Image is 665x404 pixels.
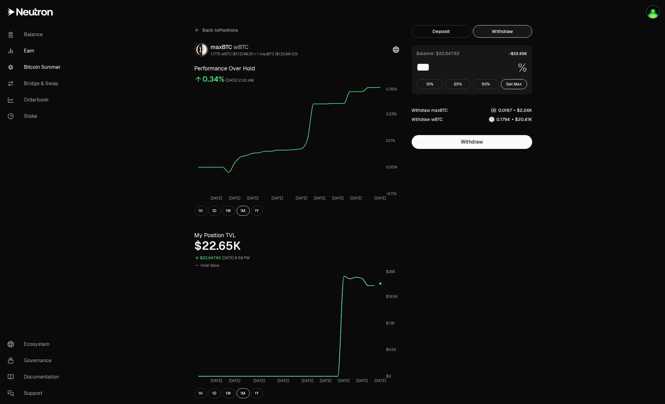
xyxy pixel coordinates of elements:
button: 1D [208,206,221,216]
tspan: 0.35% [386,87,397,92]
button: 1Y [251,388,263,398]
button: 1D [208,388,221,398]
tspan: $6.5K [386,347,396,352]
tspan: [DATE] [229,196,240,201]
tspan: [DATE] [314,196,325,201]
div: 0.34% [203,74,225,84]
tspan: [DATE] [247,196,259,201]
button: 25% [445,79,471,89]
tspan: $26K [386,269,395,274]
tspan: [DATE] [211,196,222,201]
a: Back toPositions [195,25,239,35]
button: 1M [237,388,250,398]
span: wBTC [234,43,249,51]
tspan: [DATE] [356,379,368,384]
div: maxBTC [211,43,298,52]
tspan: 0.11% [386,138,395,143]
tspan: [DATE] [374,379,386,384]
a: Bridge & Swap [3,75,68,92]
button: Get Max [501,79,527,89]
div: Withdraw maxBTC [412,107,448,113]
tspan: [DATE] [332,196,344,201]
button: 1M [237,206,250,216]
div: [DATE] 8:58 PM [223,254,250,262]
tspan: 0.00% [386,165,397,170]
img: reward [647,6,659,18]
tspan: 0.23% [386,112,397,117]
button: 1W [222,388,235,398]
tspan: [DATE] [296,196,307,201]
img: maxBTC Logo [491,107,496,113]
img: wBTC Logo [202,43,208,56]
button: 1Y [251,206,263,216]
div: Balance: $22,647.62 [417,50,460,57]
a: Balance [3,26,68,43]
a: Orderbook [3,92,68,108]
tspan: $13K [386,321,395,326]
h3: Performance Over Hold [195,64,399,73]
tspan: [DATE] [374,196,386,201]
button: 1H [195,388,207,398]
span: % [518,62,527,74]
h3: My Position TVL [195,231,399,240]
img: maxBTC Logo [195,43,201,56]
div: $22.65K [195,240,399,252]
tspan: [DATE] [338,379,350,384]
a: Bitcoin Summer [3,59,68,75]
a: Documentation [3,369,68,385]
tspan: [DATE] [229,379,240,384]
a: Stake [3,108,68,124]
tspan: [DATE] [302,379,313,384]
button: Withdraw [412,135,532,149]
a: Earn [3,43,68,59]
a: Support [3,385,68,401]
tspan: [DATE] [350,196,362,201]
button: 1H [195,206,207,216]
a: Ecosystem [3,336,68,352]
div: 1.1775 wBTC ($113,748.31) = 1 maxBTC ($133,941.03) [211,52,298,57]
a: Governance [3,352,68,369]
tspan: [DATE] [253,379,265,384]
tspan: [DATE] [320,379,331,384]
button: 1W [222,206,235,216]
tspan: $0 [386,374,391,379]
tspan: [DATE] [211,379,222,384]
div: $22,647.62 [200,254,221,262]
div: [DATE] 2:00 AM [226,77,254,84]
span: Hold Value [201,263,220,268]
tspan: -0.11% [386,191,397,196]
img: wBTC Logo [489,117,495,122]
button: 50% [473,79,499,89]
button: 10% [417,79,443,89]
div: Withdraw wBTC [412,116,443,123]
tspan: $19.5K [386,294,398,299]
button: Withdraw [473,25,532,38]
tspan: [DATE] [277,379,289,384]
tspan: [DATE] [271,196,283,201]
button: Deposit [412,25,471,38]
span: Back to Positions [203,27,239,33]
